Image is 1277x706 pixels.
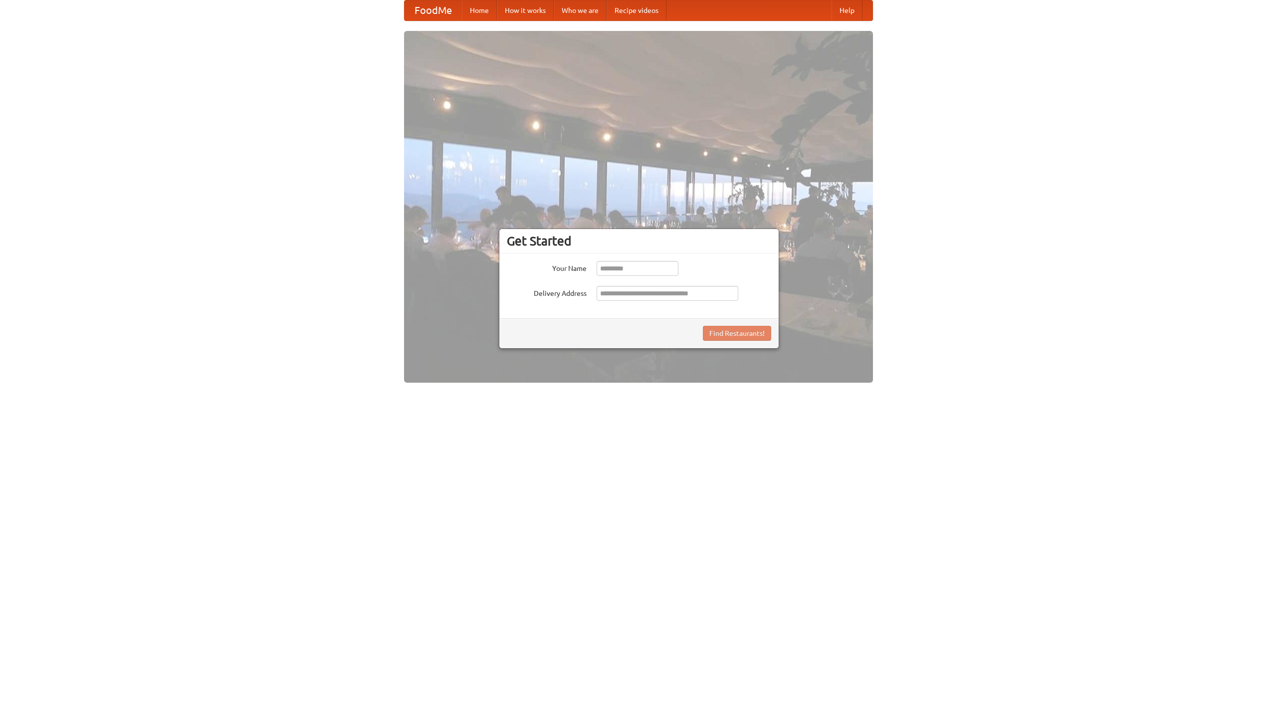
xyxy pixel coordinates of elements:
label: Delivery Address [507,286,587,298]
a: Help [832,0,862,20]
a: Home [462,0,497,20]
button: Find Restaurants! [703,326,771,341]
a: How it works [497,0,554,20]
h3: Get Started [507,234,771,248]
label: Your Name [507,261,587,273]
a: Recipe videos [607,0,666,20]
a: Who we are [554,0,607,20]
a: FoodMe [405,0,462,20]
